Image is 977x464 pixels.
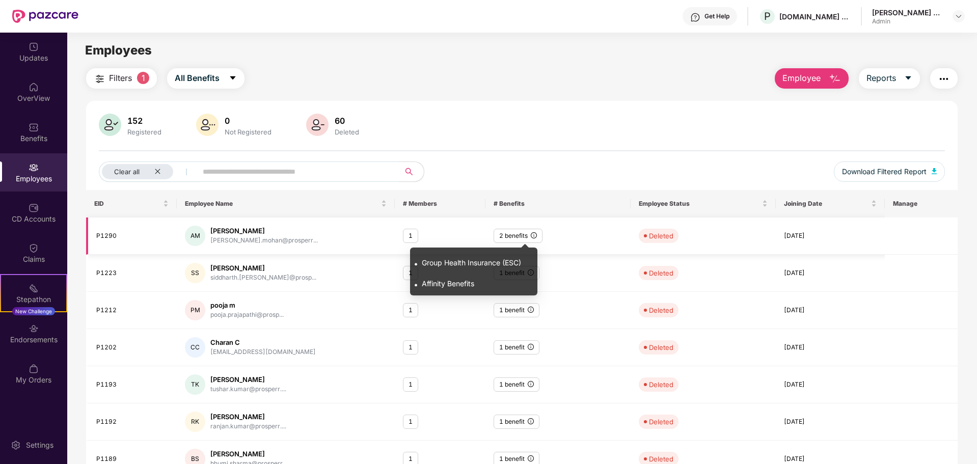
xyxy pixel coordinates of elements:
[306,114,329,136] img: svg+xml;base64,PHN2ZyB4bWxucz0iaHR0cDovL3d3dy53My5vcmcvMjAwMC9zdmciIHhtbG5zOnhsaW5rPSJodHRwOi8vd3...
[185,200,379,208] span: Employee Name
[775,68,849,89] button: Employee
[631,190,776,217] th: Employee Status
[485,190,631,217] th: # Benefits
[782,72,821,85] span: Employee
[649,268,673,278] div: Deleted
[649,417,673,427] div: Deleted
[649,379,673,390] div: Deleted
[29,364,39,374] img: svg+xml;base64,PHN2ZyBpZD0iTXlfT3JkZXJzIiBkYXRhLW5hbWU9Ik15IE9yZGVycyIgeG1sbnM9Imh0dHA6Ly93d3cudz...
[96,268,169,278] div: P1223
[96,343,169,352] div: P1202
[229,74,237,83] span: caret-down
[96,454,169,464] div: P1189
[333,128,361,136] div: Deleted
[210,236,318,245] div: [PERSON_NAME].mohan@prosperr...
[12,10,78,23] img: New Pazcare Logo
[904,74,912,83] span: caret-down
[29,42,39,52] img: svg+xml;base64,PHN2ZyBpZD0iVXBkYXRlZCIgeG1sbnM9Imh0dHA6Ly93d3cudzMub3JnLzIwMDAvc3ZnIiB3aWR0aD0iMj...
[531,232,537,238] span: info-circle
[29,243,39,253] img: svg+xml;base64,PHN2ZyBpZD0iQ2xhaW0iIHhtbG5zPSJodHRwOi8vd3d3LnczLm9yZy8yMDAwL3N2ZyIgd2lkdGg9IjIwIi...
[690,12,700,22] img: svg+xml;base64,PHN2ZyBpZD0iSGVscC0zMngzMiIgeG1sbnM9Imh0dHA6Ly93d3cudzMub3JnLzIwMDAvc3ZnIiB3aWR0aD...
[403,415,418,429] div: 1
[1,294,66,305] div: Stepathon
[85,43,152,58] span: Employees
[932,168,937,174] img: svg+xml;base64,PHN2ZyB4bWxucz0iaHR0cDovL3d3dy53My5vcmcvMjAwMC9zdmciIHhtbG5zOnhsaW5rPSJodHRwOi8vd3...
[403,229,418,243] div: 1
[167,68,245,89] button: All Benefitscaret-down
[96,380,169,390] div: P1193
[175,72,220,85] span: All Benefits
[866,72,896,85] span: Reports
[29,122,39,132] img: svg+xml;base64,PHN2ZyBpZD0iQmVuZWZpdHMiIHhtbG5zPSJodHRwOi8vd3d3LnczLm9yZy8yMDAwL3N2ZyIgd2lkdGg9Ij...
[96,231,169,241] div: P1290
[223,128,274,136] div: Not Registered
[210,385,286,394] div: tushar.kumar@prosperr....
[938,73,950,85] img: svg+xml;base64,PHN2ZyB4bWxucz0iaHR0cDovL3d3dy53My5vcmcvMjAwMC9zdmciIHdpZHRoPSIyNCIgaGVpZ2h0PSIyNC...
[422,279,474,288] span: Affinity Benefits
[185,263,205,283] div: SS
[210,338,316,347] div: Charan C
[12,307,55,315] div: New Challenge
[859,68,920,89] button: Reportscaret-down
[494,340,539,355] div: 1 benefit
[639,200,760,208] span: Employee Status
[125,116,164,126] div: 152
[210,449,289,459] div: [PERSON_NAME]
[99,161,201,182] button: Clear allclose
[403,266,418,281] div: 1
[528,344,534,350] span: info-circle
[399,161,424,182] button: search
[784,268,877,278] div: [DATE]
[403,377,418,392] div: 1
[784,417,877,427] div: [DATE]
[885,190,958,217] th: Manage
[333,116,361,126] div: 60
[649,231,673,241] div: Deleted
[842,166,927,177] span: Download Filtered Report
[29,323,39,334] img: svg+xml;base64,PHN2ZyBpZD0iRW5kb3JzZW1lbnRzIiB4bWxucz0iaHR0cDovL3d3dy53My5vcmcvMjAwMC9zdmciIHdpZH...
[114,168,140,176] span: Clear all
[784,343,877,352] div: [DATE]
[528,418,534,424] span: info-circle
[223,116,274,126] div: 0
[177,190,395,217] th: Employee Name
[784,454,877,464] div: [DATE]
[414,253,418,268] span: .
[494,229,542,243] div: 2 benefits
[86,68,157,89] button: Filters1
[872,17,943,25] div: Admin
[196,114,219,136] img: svg+xml;base64,PHN2ZyB4bWxucz0iaHR0cDovL3d3dy53My5vcmcvMjAwMC9zdmciIHhtbG5zOnhsaW5rPSJodHRwOi8vd3...
[764,10,771,22] span: P
[422,258,521,267] span: Group Health Insurance (ESC)
[494,377,539,392] div: 1 benefit
[94,73,106,85] img: svg+xml;base64,PHN2ZyB4bWxucz0iaHR0cDovL3d3dy53My5vcmcvMjAwMC9zdmciIHdpZHRoPSIyNCIgaGVpZ2h0PSIyNC...
[494,303,539,318] div: 1 benefit
[210,412,286,422] div: [PERSON_NAME]
[784,200,869,208] span: Joining Date
[23,440,57,450] div: Settings
[704,12,729,20] div: Get Help
[11,440,21,450] img: svg+xml;base64,PHN2ZyBpZD0iU2V0dGluZy0yMHgyMCIgeG1sbnM9Imh0dHA6Ly93d3cudzMub3JnLzIwMDAvc3ZnIiB3aW...
[154,168,161,175] span: close
[403,340,418,355] div: 1
[86,190,177,217] th: EID
[137,72,149,84] span: 1
[784,231,877,241] div: [DATE]
[403,303,418,318] div: 1
[185,300,205,320] div: PM
[210,422,286,431] div: ranjan.kumar@prosperr....
[649,342,673,352] div: Deleted
[29,283,39,293] img: svg+xml;base64,PHN2ZyB4bWxucz0iaHR0cDovL3d3dy53My5vcmcvMjAwMC9zdmciIHdpZHRoPSIyMSIgaGVpZ2h0PSIyMC...
[779,12,851,21] div: [DOMAIN_NAME] PRIVATE LIMITED
[955,12,963,20] img: svg+xml;base64,PHN2ZyBpZD0iRHJvcGRvd24tMzJ4MzIiIHhtbG5zPSJodHRwOi8vd3d3LnczLm9yZy8yMDAwL3N2ZyIgd2...
[94,200,161,208] span: EID
[29,162,39,173] img: svg+xml;base64,PHN2ZyBpZD0iRW1wbG95ZWVzIiB4bWxucz0iaHR0cDovL3d3dy53My5vcmcvMjAwMC9zdmciIHdpZHRoPS...
[29,82,39,92] img: svg+xml;base64,PHN2ZyBpZD0iSG9tZSIgeG1sbnM9Imh0dHA6Ly93d3cudzMub3JnLzIwMDAvc3ZnIiB3aWR0aD0iMjAiIG...
[784,380,877,390] div: [DATE]
[414,274,418,289] span: .
[834,161,945,182] button: Download Filtered Report
[185,374,205,395] div: TK
[210,226,318,236] div: [PERSON_NAME]
[185,337,205,358] div: CC
[399,168,419,176] span: search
